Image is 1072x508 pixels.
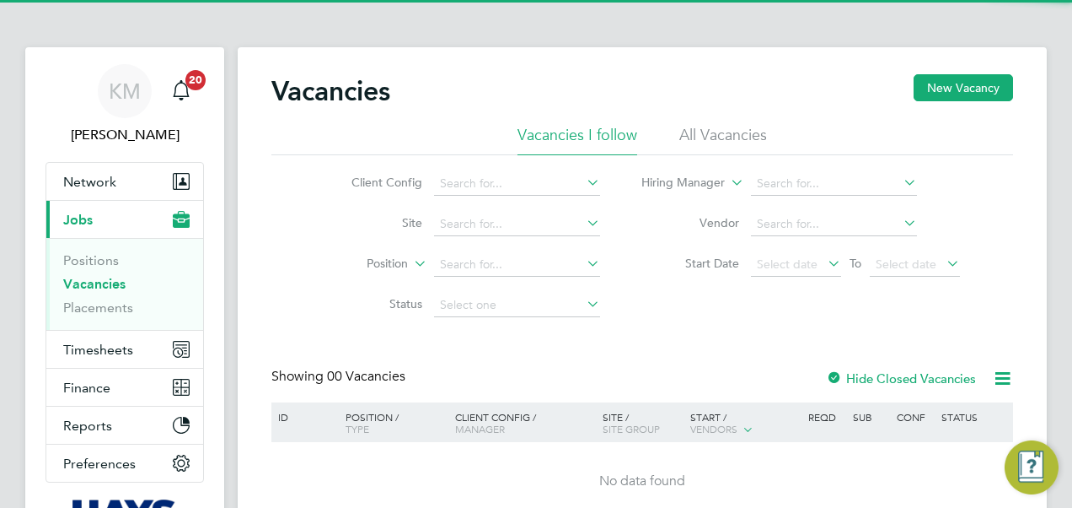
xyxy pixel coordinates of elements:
button: New Vacancy [914,74,1013,101]
button: Reports [46,407,203,444]
span: Vendors [690,422,737,435]
label: Hide Closed Vacancies [826,370,976,386]
span: Reports [63,418,112,434]
div: Jobs [46,238,203,330]
div: Start / [686,403,804,445]
div: ID [274,403,333,431]
input: Search for... [751,172,917,196]
span: Network [63,174,116,190]
span: Finance [63,380,110,396]
span: Timesheets [63,342,133,358]
label: Client Config [325,175,422,190]
button: Timesheets [46,331,203,368]
label: Status [325,296,422,311]
input: Search for... [434,253,600,277]
input: Search for... [751,213,917,236]
h2: Vacancies [271,74,390,108]
a: Placements [63,300,133,316]
span: 00 Vacancies [327,368,405,385]
span: Select date [757,257,817,272]
div: Conf [892,403,936,431]
input: Search for... [434,172,600,196]
a: KM[PERSON_NAME] [46,64,204,145]
input: Select one [434,294,600,317]
span: Type [346,422,369,435]
div: Sub [849,403,892,431]
div: No data found [274,473,1010,490]
div: Reqd [804,403,848,431]
button: Network [46,163,203,200]
label: Site [325,215,422,230]
button: Jobs [46,201,203,238]
label: Hiring Manager [628,175,725,192]
span: Select date [876,257,936,272]
button: Engage Resource Center [1005,440,1059,494]
span: Katie McPherson [46,125,204,145]
span: Site Group [603,422,660,435]
button: Preferences [46,445,203,482]
label: Position [311,256,408,273]
div: Site / [598,403,687,443]
a: Vacancies [63,276,126,292]
label: Start Date [642,256,739,271]
div: Client Config / [451,403,598,443]
span: KM [109,80,141,102]
label: Vendor [642,215,739,230]
span: Manager [455,422,505,435]
a: 20 [164,64,198,118]
div: Showing [271,368,409,386]
span: Preferences [63,456,136,472]
span: To [844,252,866,274]
div: Position / [333,403,451,443]
span: Jobs [63,212,93,228]
button: Finance [46,369,203,406]
li: All Vacancies [679,125,767,155]
li: Vacancies I follow [517,125,637,155]
input: Search for... [434,213,600,236]
span: 20 [185,70,206,90]
div: Status [937,403,1010,431]
a: Positions [63,252,119,268]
